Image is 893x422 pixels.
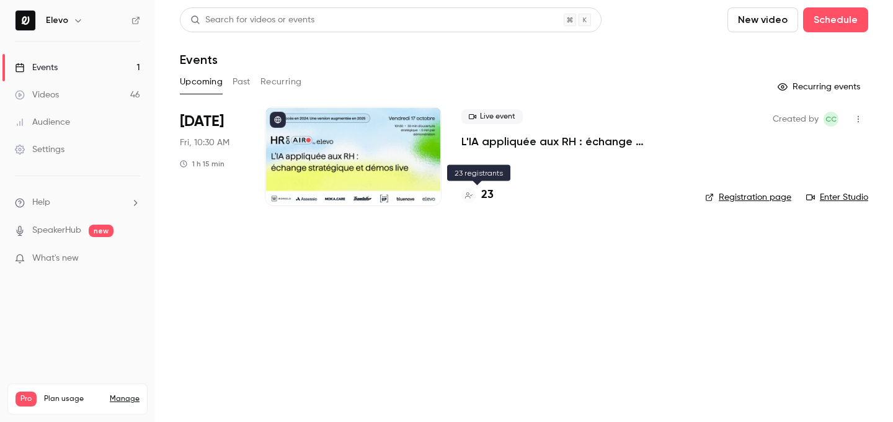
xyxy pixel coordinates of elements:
[15,196,140,209] li: help-dropdown-opener
[481,187,494,204] h4: 23
[824,112,838,127] span: Clara Courtillier
[461,187,494,204] a: 23
[705,191,791,204] a: Registration page
[32,224,81,237] a: SpeakerHub
[461,134,685,149] a: L'IA appliquée aux RH : échange stratégique et démos live.
[180,107,245,206] div: Oct 17 Fri, 10:30 AM (Europe/Paris)
[32,252,79,265] span: What's new
[89,225,113,237] span: new
[727,7,798,32] button: New video
[44,394,102,404] span: Plan usage
[16,11,35,30] img: Elevo
[772,77,868,97] button: Recurring events
[180,52,218,67] h1: Events
[180,72,223,92] button: Upcoming
[15,143,64,156] div: Settings
[773,112,819,127] span: Created by
[15,89,59,101] div: Videos
[190,14,314,27] div: Search for videos or events
[233,72,251,92] button: Past
[46,14,68,27] h6: Elevo
[180,112,224,132] span: [DATE]
[180,137,229,149] span: Fri, 10:30 AM
[15,116,70,128] div: Audience
[15,61,58,74] div: Events
[110,394,140,404] a: Manage
[32,196,50,209] span: Help
[16,392,37,406] span: Pro
[803,7,868,32] button: Schedule
[461,109,523,124] span: Live event
[125,253,140,264] iframe: Noticeable Trigger
[180,159,224,169] div: 1 h 15 min
[260,72,302,92] button: Recurring
[806,191,868,204] a: Enter Studio
[825,112,837,127] span: CC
